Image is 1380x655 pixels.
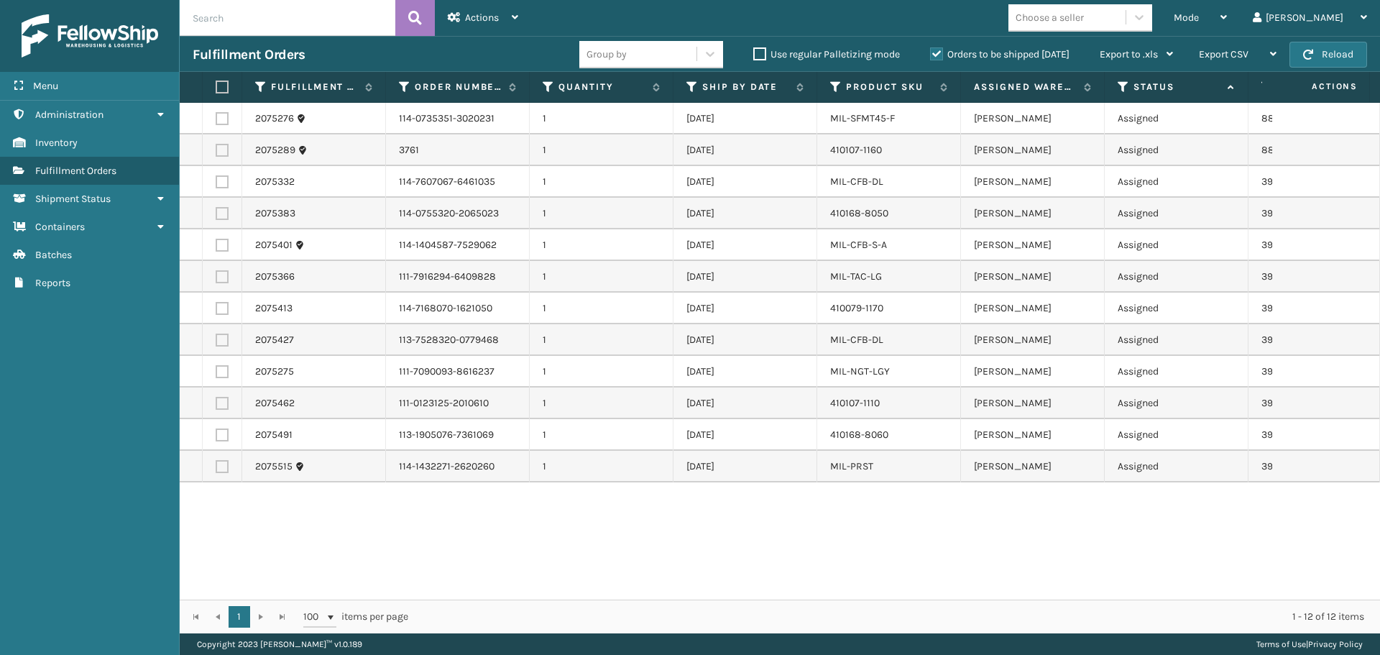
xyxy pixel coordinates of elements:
[530,103,673,134] td: 1
[1105,293,1248,324] td: Assigned
[386,166,530,198] td: 114-7607067-6461035
[961,388,1105,419] td: [PERSON_NAME]
[830,175,883,188] a: MIL-CFB-DL
[830,302,883,314] a: 410079-1170
[1261,175,1326,188] a: 393142832127
[197,633,362,655] p: Copyright 2023 [PERSON_NAME]™ v 1.0.189
[386,103,530,134] td: 114-0735351-3020231
[1266,75,1366,99] span: Actions
[961,166,1105,198] td: [PERSON_NAME]
[386,451,530,482] td: 114-1432271-2620260
[255,365,294,379] a: 2075275
[830,239,887,251] a: MIL-CFB-S-A
[1174,12,1199,24] span: Mode
[961,103,1105,134] td: [PERSON_NAME]
[830,365,890,377] a: MIL-NGT-LGY
[530,293,673,324] td: 1
[1261,302,1329,314] a: 393144564892
[255,206,295,221] a: 2075383
[35,193,111,205] span: Shipment Status
[1105,388,1248,419] td: Assigned
[1105,198,1248,229] td: Assigned
[229,606,250,628] a: 1
[1105,166,1248,198] td: Assigned
[386,198,530,229] td: 114-0755320-2065023
[1261,397,1328,409] a: 393145795768
[386,388,530,419] td: 111-0123125-2010610
[1308,639,1363,649] a: Privacy Policy
[1256,633,1363,655] div: |
[255,111,294,126] a: 2075276
[673,419,817,451] td: [DATE]
[465,12,499,24] span: Actions
[1105,103,1248,134] td: Assigned
[530,261,673,293] td: 1
[830,270,882,283] a: MIL-TAC-LG
[255,333,294,347] a: 2075427
[702,81,789,93] label: Ship By Date
[830,144,882,156] a: 410107-1160
[386,134,530,166] td: 3761
[930,48,1069,60] label: Orders to be shipped [DATE]
[1105,324,1248,356] td: Assigned
[386,293,530,324] td: 114-7168070-1621050
[303,610,325,624] span: 100
[255,428,293,442] a: 2075491
[1261,365,1322,377] a: 393141372771
[303,606,408,628] span: items per page
[415,81,502,93] label: Order Number
[673,229,817,261] td: [DATE]
[1261,207,1327,219] a: 393144185650
[255,143,295,157] a: 2075289
[961,324,1105,356] td: [PERSON_NAME]
[530,134,673,166] td: 1
[1289,42,1367,68] button: Reload
[255,238,293,252] a: 2075401
[558,81,645,93] label: Quantity
[673,103,817,134] td: [DATE]
[386,419,530,451] td: 113-1905076-7361069
[830,112,895,124] a: MIL-SFMT45-F
[1105,451,1248,482] td: Assigned
[271,81,358,93] label: Fulfillment Order Id
[1261,144,1328,156] a: 884326114540
[35,249,72,261] span: Batches
[530,229,673,261] td: 1
[35,137,78,149] span: Inventory
[961,293,1105,324] td: [PERSON_NAME]
[35,109,103,121] span: Administration
[830,429,888,441] a: 410168-8060
[530,388,673,419] td: 1
[673,198,817,229] td: [DATE]
[961,198,1105,229] td: [PERSON_NAME]
[961,261,1105,293] td: [PERSON_NAME]
[961,134,1105,166] td: [PERSON_NAME]
[530,166,673,198] td: 1
[1261,429,1328,441] a: 393146765202
[428,610,1364,624] div: 1 - 12 of 12 items
[1105,356,1248,388] td: Assigned
[1256,639,1306,649] a: Terms of Use
[961,356,1105,388] td: [PERSON_NAME]
[1016,10,1084,25] div: Choose a seller
[673,166,817,198] td: [DATE]
[1100,48,1158,60] span: Export to .xls
[586,47,627,62] div: Group by
[830,460,873,472] a: MIL-PRST
[1105,229,1248,261] td: Assigned
[830,334,883,346] a: MIL-CFB-DL
[22,14,158,58] img: logo
[1261,239,1328,251] a: 393144278960
[386,324,530,356] td: 113-7528320-0779468
[753,48,900,60] label: Use regular Palletizing mode
[35,221,85,233] span: Containers
[530,451,673,482] td: 1
[386,356,530,388] td: 111-7090093-8616237
[530,419,673,451] td: 1
[673,388,817,419] td: [DATE]
[1133,81,1220,93] label: Status
[846,81,933,93] label: Product SKU
[255,459,293,474] a: 2075515
[255,396,295,411] a: 2075462
[530,324,673,356] td: 1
